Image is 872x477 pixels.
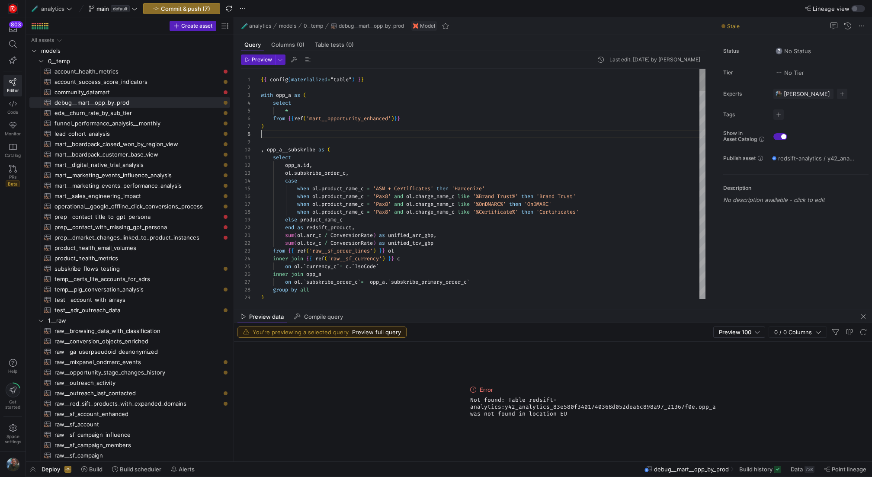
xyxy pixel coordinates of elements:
span: materialized [291,76,327,83]
span: end [285,224,294,231]
span: as [297,224,303,231]
a: raw__sf_account_enhanced​​​​​​​​​​ [29,409,230,419]
span: mart__sales_engineering_impact​​​​​​​​​​ [54,191,220,201]
img: No tier [776,69,782,76]
p: Description [723,185,869,191]
button: Point lineage [820,462,870,477]
span: Show in Asset Catalog [723,130,757,142]
span: ( [303,92,306,99]
a: mart__sales_engineering_impact​​​​​​​​​​ [29,191,230,201]
img: https://storage.googleapis.com/y42-prod-data-exchange/images/6IdsliWYEjCj6ExZYNtk9pMT8U8l8YHLguyz... [6,458,20,471]
button: Commit & push (7) [143,3,220,14]
span: from [273,115,285,122]
span: analytics [249,23,271,29]
div: 4 [241,99,250,107]
span: default [111,5,130,12]
div: 11 [241,154,250,161]
a: funnel_performance_analysis__monthly​​​​​​​​​​ [29,118,230,128]
span: when [297,193,309,200]
span: else [285,216,297,223]
button: No statusNo Status [773,45,813,57]
span: when [297,185,309,192]
a: raw__conversion_objects_enriched​​​​​​​​​​ [29,336,230,346]
span: , [352,224,355,231]
span: Publish asset [723,155,756,161]
a: product_health_email_volumes​​​​​​​​​​ [29,243,230,253]
span: Preview [252,57,272,63]
a: raw__sf_account​​​​​​​​​​ [29,419,230,429]
button: Getstarted [3,379,22,413]
span: . [300,162,303,169]
span: Code [7,109,18,115]
a: temp__certs_lite_accounts_for_sdrs​​​​​​​​​​ [29,274,230,284]
span: ol [406,193,412,200]
span: product_name_c [321,193,364,200]
a: temp__plg_conversation_analysis​​​​​​​​​​ [29,284,230,295]
span: prep__dmarket_changes_linked_to_product_instances​​​​​​​​​​ [54,233,220,243]
span: funnel_performance_analysis__monthly​​​​​​​​​​ [54,118,220,128]
span: = [327,76,330,83]
span: and [394,208,403,215]
span: charge_name_c [415,193,455,200]
span: Tags [723,112,766,118]
span: 'ASM + Certificates' [373,185,433,192]
a: raw__red_sift_products_with_expanded_domains​​​​​​​​​​ [29,398,230,409]
div: Press SPACE to select this row. [29,201,230,211]
span: Model [420,23,435,29]
div: 14 [241,177,250,185]
span: 0 / 0 Columns [774,329,815,336]
a: https://storage.googleapis.com/y42-prod-data-exchange/images/C0c2ZRu8XU2mQEXUlKrTCN4i0dD3czfOt8UZ... [3,1,22,16]
span: when [297,208,309,215]
span: charge_name_c [415,208,455,215]
img: https://storage.googleapis.com/y42-prod-data-exchange/images/6IdsliWYEjCj6ExZYNtk9pMT8U8l8YHLguyz... [775,90,782,97]
div: 10 [241,146,250,154]
span: Status [723,48,766,54]
div: Press SPACE to select this row. [29,149,230,160]
a: mart__marketing_events_performance_analysis​​​​​​​​​​ [29,180,230,191]
span: with [261,92,273,99]
a: Code [3,96,22,118]
span: test__sdr_outreach_data​​​​​​​​​​ [54,305,220,315]
span: { [261,76,264,83]
div: Press SPACE to select this row. [29,222,230,232]
span: select [273,154,291,161]
span: id [303,162,309,169]
div: 19 [241,216,250,224]
div: 6 [241,115,250,122]
span: } [394,115,397,122]
span: { [291,115,294,122]
span: prep__contact_title_to_gpt_persona​​​​​​​​​​ [54,212,220,222]
span: product_health_email_volumes​​​​​​​​​​ [54,243,220,253]
span: subskribe_order_c [294,170,346,176]
span: debug__mart__opp_by_prod [339,23,404,29]
a: raw__opportunity_stage_changes_history​​​​​​​​​​ [29,367,230,378]
span: ol [312,185,318,192]
div: Press SPACE to select this row. [29,56,230,66]
span: , [309,162,312,169]
span: ) [352,76,355,83]
a: raw__sf_campaign_influence​​​​​​​​​​ [29,429,230,440]
div: Press SPACE to select this row. [29,211,230,222]
div: 803 [9,21,23,28]
span: ol [285,170,291,176]
span: , [261,146,264,153]
a: operational__google_offline_click_conversions_process​​​​​​​​​​ [29,201,230,211]
span: product_name_c [321,185,364,192]
span: raw__sf_account_enhanced​​​​​​​​​​ [54,409,220,419]
span: '%OnDMARC%' [473,201,506,208]
span: ( [303,115,306,122]
span: case [285,177,297,184]
span: 0__temp [304,23,323,29]
span: mart__marketing_events_performance_analysis​​​​​​​​​​ [54,181,220,191]
span: Beta [6,180,20,187]
span: account_health_metrics​​​​​​​​​​ [54,67,220,77]
span: ol [312,193,318,200]
span: } [397,115,400,122]
span: Monitor [5,131,21,136]
span: mart__digital_native_trial_analysis​​​​​​​​​​ [54,160,220,170]
button: 🧪analytics [29,3,74,14]
span: . [412,193,415,200]
div: Press SPACE to select this row. [29,66,230,77]
div: 2 [241,83,250,91]
span: raw__conversion_objects_enriched​​​​​​​​​​ [54,336,220,346]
